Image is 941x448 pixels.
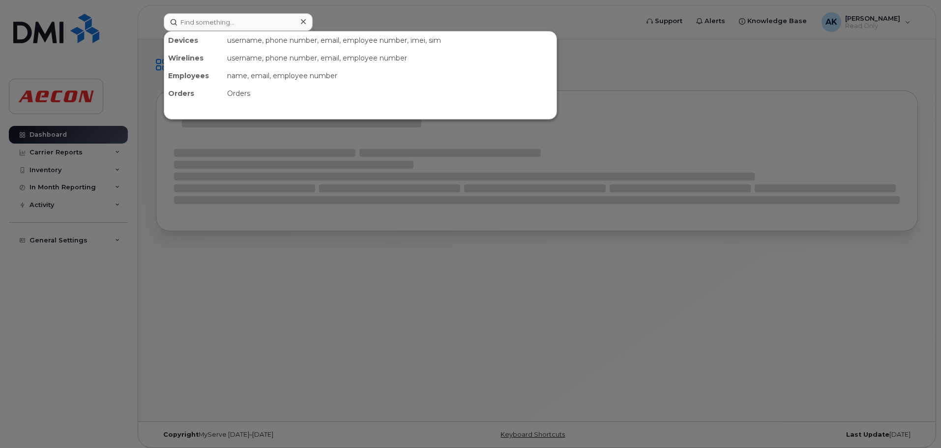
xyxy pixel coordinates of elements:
div: Orders [223,85,557,102]
div: name, email, employee number [223,67,557,85]
div: Employees [164,67,223,85]
div: Orders [164,85,223,102]
div: username, phone number, email, employee number, imei, sim [223,31,557,49]
div: Wirelines [164,49,223,67]
div: Devices [164,31,223,49]
div: username, phone number, email, employee number [223,49,557,67]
